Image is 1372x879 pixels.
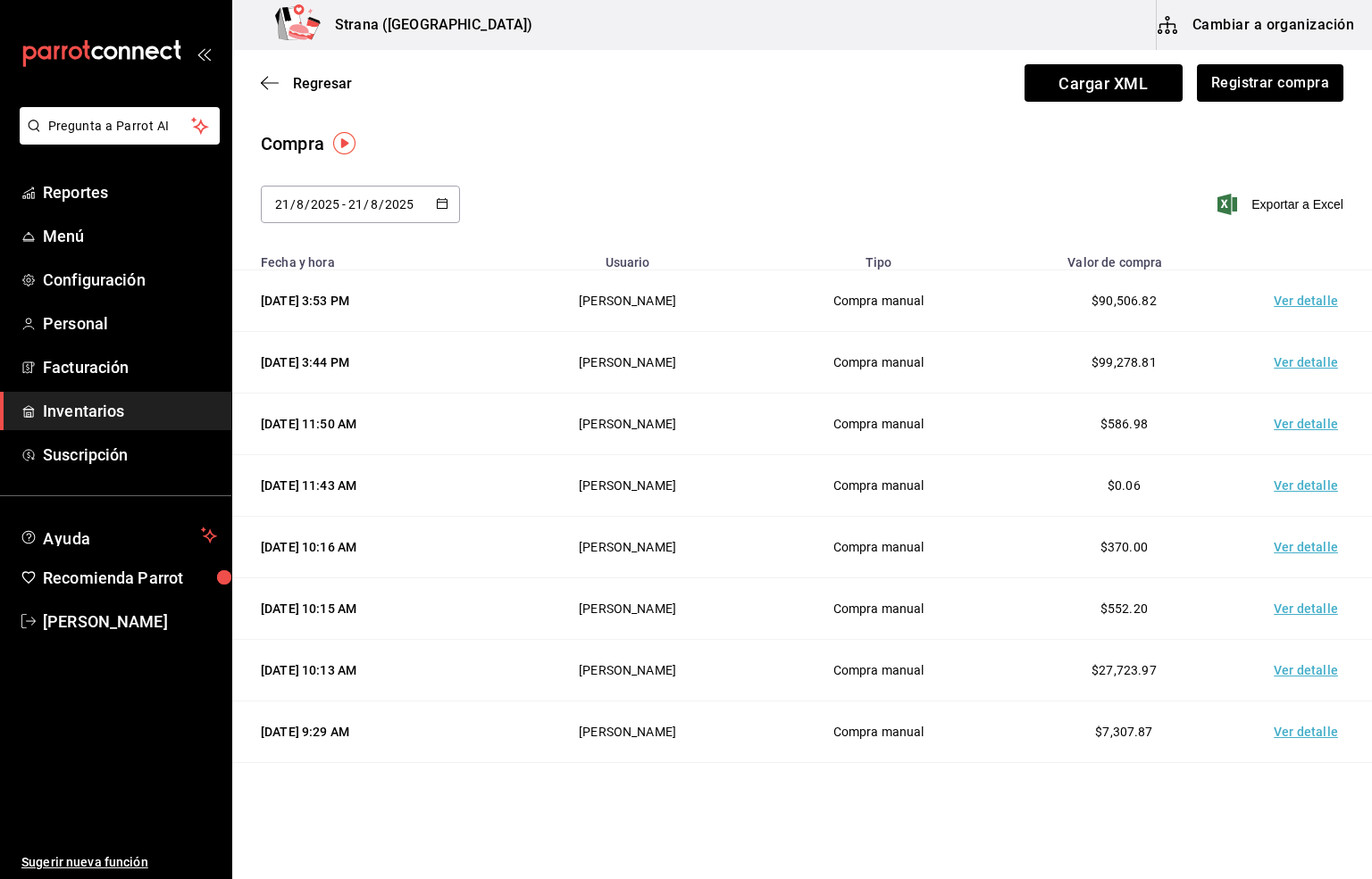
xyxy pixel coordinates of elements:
[1092,355,1157,369] span: $99,278.81
[1247,640,1372,701] td: Ver detalle
[384,197,414,211] input: Year
[261,292,478,310] div: [DATE] 3:53 PM
[197,46,211,61] button: open_drawer_menu
[1247,578,1372,640] td: Ver detalle
[296,197,305,211] input: Month
[290,197,296,211] span: /
[261,538,478,556] div: [DATE] 10:16 AM
[756,455,1001,517] td: Compra manual
[756,394,1001,455] td: Compra manual
[756,332,1001,394] td: Compra manual
[756,517,1001,578] td: Compra manual
[756,270,1001,332] td: Compra manual
[261,75,352,92] button: Regresar
[1247,517,1372,578] td: Ver detalle
[499,701,756,763] td: [PERSON_NAME]
[20,107,220,145] button: Pregunta a Parrot AI
[756,701,1001,763] td: Compra manual
[305,197,310,211] span: /
[1092,294,1157,308] span: $90,506.82
[13,129,220,148] a: Pregunta a Parrot AI
[499,245,756,270] th: Usuario
[1092,663,1157,677] span: $27,723.97
[1197,64,1343,102] button: Registrar compra
[342,197,346,211] span: -
[1247,394,1372,455] td: Ver detalle
[21,853,217,872] span: Sugerir nueva función
[756,763,1001,825] td: Compra manual
[1247,455,1372,517] td: Ver detalle
[370,197,379,211] input: Month
[261,353,478,371] div: [DATE] 3:44 PM
[347,197,364,211] input: Day
[499,763,756,825] td: [PERSON_NAME]
[756,640,1001,701] td: Compra manual
[310,197,340,211] input: Year
[756,245,1001,270] th: Tipo
[261,723,478,741] div: [DATE] 9:29 AM
[499,394,756,455] td: [PERSON_NAME]
[499,455,756,517] td: [PERSON_NAME]
[274,197,290,211] input: Day
[756,578,1001,640] td: Compra manual
[48,117,192,136] span: Pregunta a Parrot AI
[43,355,217,379] span: Facturación
[1108,478,1141,493] span: $0.06
[1100,540,1148,554] span: $370.00
[43,311,217,336] span: Personal
[261,130,324,157] div: Compra
[261,661,478,679] div: [DATE] 10:13 AM
[43,609,217,634] span: [PERSON_NAME]
[43,525,194,546] span: Ayuda
[43,268,217,292] span: Configuración
[1095,725,1152,739] span: $7,307.87
[261,477,478,494] div: [DATE] 11:43 AM
[293,75,352,92] span: Regresar
[43,399,217,423] span: Inventarios
[43,443,217,467] span: Suscripción
[261,600,478,618] div: [DATE] 10:15 AM
[1247,763,1372,825] td: Ver detalle
[1247,270,1372,332] td: Ver detalle
[364,197,369,211] span: /
[43,180,217,204] span: Reportes
[43,566,217,590] span: Recomienda Parrot
[499,578,756,640] td: [PERSON_NAME]
[43,224,217,248] span: Menú
[499,517,756,578] td: [PERSON_NAME]
[499,270,756,332] td: [PERSON_NAME]
[499,332,756,394] td: [PERSON_NAME]
[1025,64,1183,102] span: Cargar XML
[1100,417,1148,431] span: $586.98
[1247,701,1372,763] td: Ver detalle
[1100,601,1148,616] span: $552.20
[499,640,756,701] td: [PERSON_NAME]
[1001,245,1247,270] th: Valor de compra
[232,245,499,270] th: Fecha y hora
[1247,332,1372,394] td: Ver detalle
[379,197,384,211] span: /
[261,415,478,433] div: [DATE] 11:50 AM
[1221,194,1343,215] button: Exportar a Excel
[321,14,532,36] h3: Strana ([GEOGRAPHIC_DATA])
[333,132,356,154] img: Tooltip marker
